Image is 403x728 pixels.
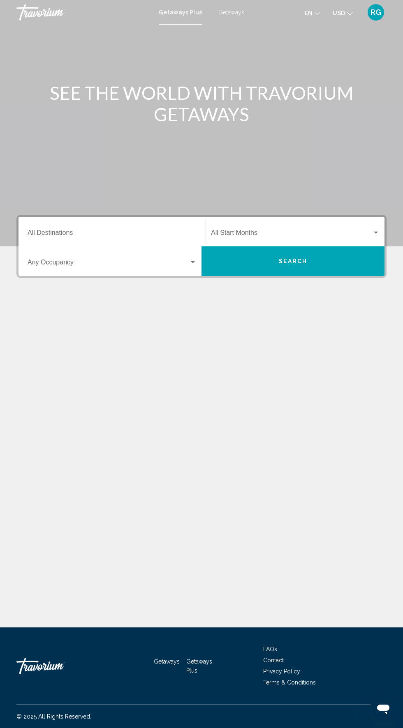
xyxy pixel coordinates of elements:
[19,217,384,276] div: Search widget
[159,9,202,16] a: Getaways Plus
[16,654,99,678] a: Travorium
[218,9,244,16] a: Getaways
[186,658,212,674] a: Getaways Plus
[263,657,284,664] a: Contact
[370,695,396,721] iframe: Button to launch messaging window
[305,7,320,19] button: Change language
[263,679,316,686] a: Terms & Conditions
[333,10,345,16] span: USD
[279,258,308,265] span: Search
[263,668,300,675] a: Privacy Policy
[365,4,387,21] button: User Menu
[16,4,151,21] a: Travorium
[263,646,277,652] a: FAQs
[305,10,313,16] span: en
[201,246,384,276] button: Search
[333,7,353,19] button: Change currency
[371,8,381,16] span: RG
[154,658,180,665] a: Getaways
[16,713,91,720] span: © 2025 All Rights Reserved.
[47,82,356,125] h1: SEE THE WORLD WITH TRAVORIUM GETAWAYS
